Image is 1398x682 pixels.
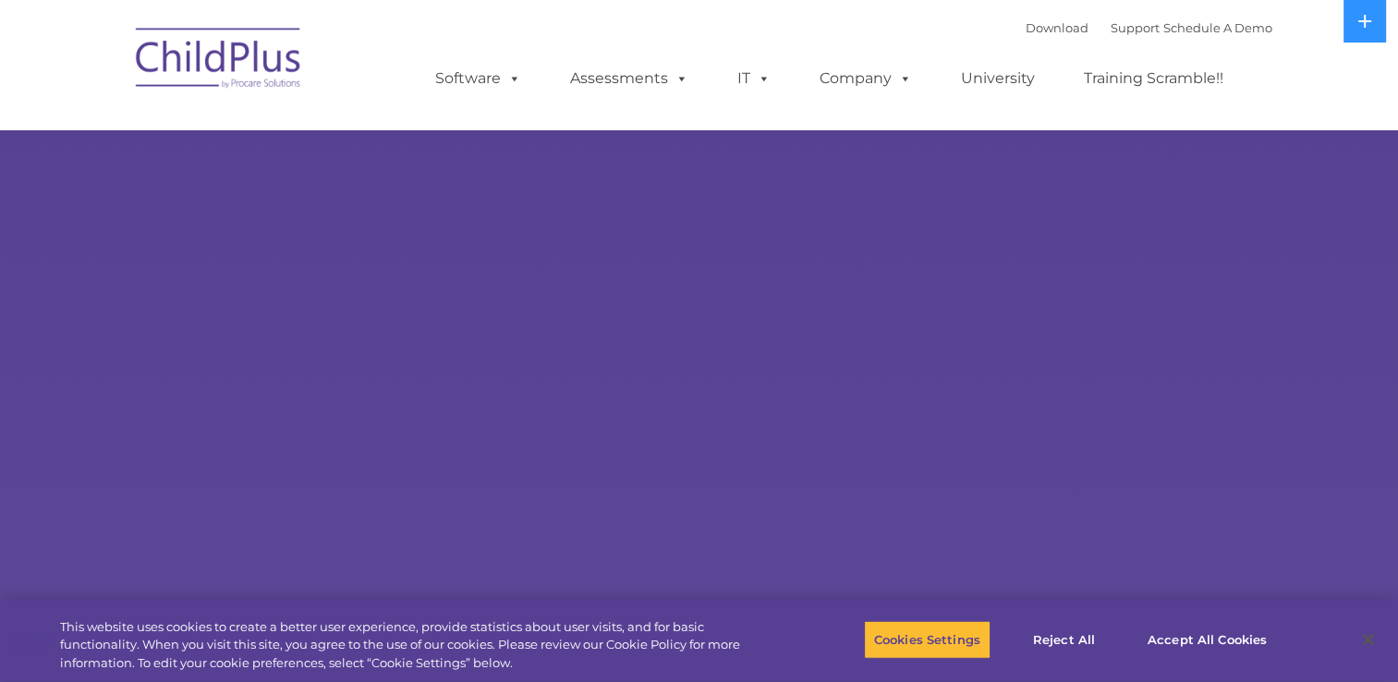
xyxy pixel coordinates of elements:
a: Software [417,60,540,97]
a: Assessments [552,60,707,97]
a: Training Scramble!! [1065,60,1242,97]
span: Last name [257,122,313,136]
span: Phone number [257,198,335,212]
a: University [942,60,1053,97]
button: Accept All Cookies [1137,620,1277,659]
button: Cookies Settings [864,620,991,659]
img: ChildPlus by Procare Solutions [127,15,311,107]
a: Support [1111,20,1160,35]
button: Close [1348,619,1389,660]
a: Company [801,60,930,97]
button: Reject All [1006,620,1122,659]
a: Schedule A Demo [1163,20,1272,35]
div: This website uses cookies to create a better user experience, provide statistics about user visit... [60,618,769,673]
a: IT [719,60,789,97]
a: Download [1026,20,1088,35]
font: | [1026,20,1272,35]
